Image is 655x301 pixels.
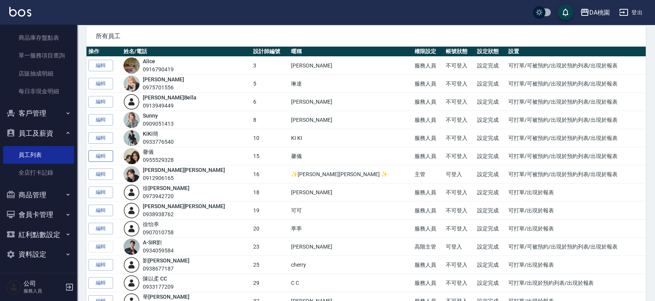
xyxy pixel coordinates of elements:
button: 員工及薪資 [3,123,74,143]
th: 帳號狀態 [444,47,475,57]
td: 不可登入 [444,256,475,274]
img: avatar.jpeg [124,57,140,74]
td: 服務人員 [413,202,444,220]
a: 編輯 [88,132,113,144]
td: ✨[PERSON_NAME][PERSON_NAME] ✨ [289,165,413,183]
a: 編輯 [88,60,113,72]
td: 29 [251,274,289,292]
td: [PERSON_NAME] [289,57,413,75]
a: 徐[PERSON_NAME] [143,185,189,191]
div: 0912906165 [143,174,225,182]
td: 服務人員 [413,256,444,274]
td: 3 [251,57,289,75]
td: 25 [251,256,289,274]
td: [PERSON_NAME] [289,111,413,129]
td: 可打單/可被預約/出現於預約列表/出現於報表 [506,75,646,93]
a: 編輯 [88,114,113,126]
td: 設定完成 [475,274,506,292]
td: 可打單/出現於報表 [506,202,646,220]
td: 可登入 [444,165,475,183]
a: 每日非現金明細 [3,82,74,100]
th: 權限設定 [413,47,444,57]
a: 單一服務項目查詢 [3,47,74,64]
td: 服務人員 [413,57,444,75]
td: 服務人員 [413,111,444,129]
div: 0916790419 [143,66,174,74]
td: 設定完成 [475,220,506,238]
td: 不可登入 [444,274,475,292]
td: 不可登入 [444,93,475,111]
img: user-login-man-human-body-mobile-person-512.png [124,257,140,273]
img: user-login-man-human-body-mobile-person-512.png [124,94,140,110]
td: 不可登入 [444,129,475,147]
td: 10 [251,129,289,147]
a: [PERSON_NAME] [143,76,184,82]
th: 姓名/電話 [122,47,251,57]
a: [PERSON_NAME][PERSON_NAME] [143,203,225,209]
div: 0975701556 [143,84,184,92]
a: 馨儀 [143,149,154,155]
td: 16 [251,165,289,183]
a: [PERSON_NAME]Bella [143,94,196,101]
td: 葶葶 [289,220,413,238]
a: 編輯 [88,96,113,108]
td: 服務人員 [413,274,444,292]
div: 0933776540 [143,138,174,146]
img: user-login-man-human-body-mobile-person-512.png [124,275,140,291]
div: 0938938762 [143,210,225,219]
img: avatar.jpeg [124,166,140,182]
button: 資料設定 [3,244,74,264]
img: avatar.jpeg [124,148,140,164]
td: 不可登入 [444,147,475,165]
a: 徐怡葶 [143,221,159,227]
td: 18 [251,183,289,202]
p: 服務人員 [24,288,63,294]
img: user-login-man-human-body-mobile-person-512.png [124,202,140,219]
div: 0933177209 [143,283,174,291]
div: 0955529328 [143,156,174,164]
a: 店販抽成明細 [3,65,74,82]
td: 服務人員 [413,129,444,147]
button: 會員卡管理 [3,205,74,225]
div: 0909051413 [143,120,174,128]
img: user-login-man-human-body-mobile-person-512.png [124,184,140,200]
td: 可登入 [444,238,475,256]
td: 設定完成 [475,147,506,165]
button: 登出 [616,5,646,20]
a: 編輯 [88,277,113,289]
a: KiKi簡 [143,131,158,137]
button: 紅利點數設定 [3,225,74,245]
td: 服務人員 [413,93,444,111]
td: 不可登入 [444,75,475,93]
img: Logo [9,7,31,17]
td: 主管 [413,165,444,183]
td: 15 [251,147,289,165]
td: 不可登入 [444,220,475,238]
td: 可打單/出現於報表 [506,183,646,202]
button: 客戶管理 [3,103,74,123]
td: 不可登入 [444,183,475,202]
td: 設定完成 [475,93,506,111]
a: 劉[PERSON_NAME] [143,257,189,264]
td: 可打單/出現於報表 [506,256,646,274]
td: [PERSON_NAME] [289,183,413,202]
td: 23 [251,238,289,256]
td: 可打單/可被預約/出現於預約列表/出現於報表 [506,57,646,75]
div: 0973942720 [143,192,189,200]
td: 設定完成 [475,129,506,147]
td: 可打單/可被預約/出現於預約列表/出現於報表 [506,147,646,165]
th: 設定狀態 [475,47,506,57]
a: 編輯 [88,187,113,198]
td: 可打單/可被預約/出現於預約列表/出現於報表 [506,111,646,129]
td: 可打單/可被預約/出現於預約列表/出現於報表 [506,129,646,147]
span: 所有員工 [96,32,636,40]
a: 編輯 [88,78,113,90]
td: 不可登入 [444,111,475,129]
td: 設定完成 [475,256,506,274]
td: [PERSON_NAME] [289,238,413,256]
td: 高階主管 [413,238,444,256]
img: user-login-man-human-body-mobile-person-512.png [124,220,140,237]
td: 設定完成 [475,183,506,202]
td: 不可登入 [444,202,475,220]
td: 服務人員 [413,220,444,238]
